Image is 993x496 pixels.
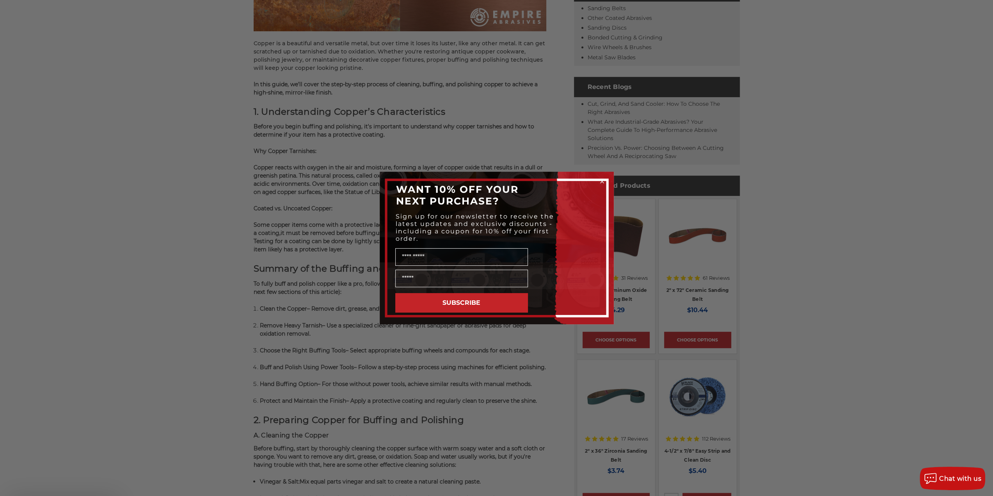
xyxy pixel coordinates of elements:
[395,270,528,287] input: Email
[920,467,985,490] button: Chat with us
[395,293,528,313] button: SUBSCRIBE
[939,475,981,482] span: Chat with us
[396,213,554,242] span: Sign up for our newsletter to receive the latest updates and exclusive discounts - including a co...
[598,178,606,185] button: Close dialog
[396,183,519,207] span: WANT 10% OFF YOUR NEXT PURCHASE?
